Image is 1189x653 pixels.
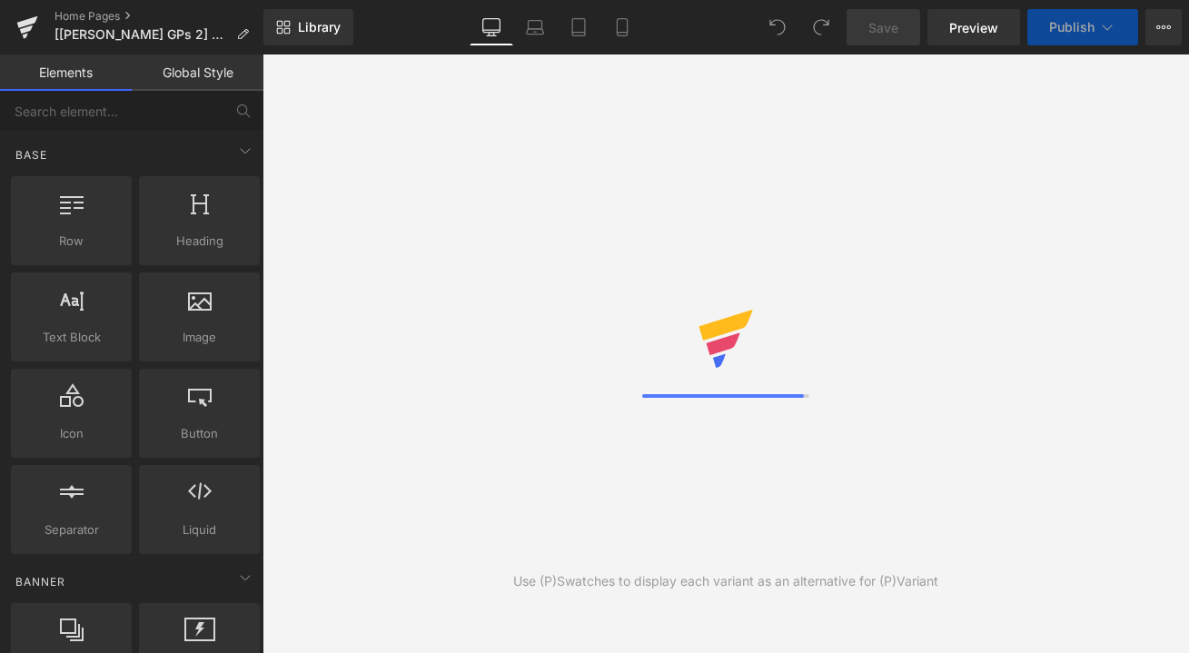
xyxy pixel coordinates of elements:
[132,54,263,91] a: Global Style
[470,9,513,45] a: Desktop
[16,520,126,539] span: Separator
[144,424,254,443] span: Button
[557,9,600,45] a: Tablet
[14,146,49,163] span: Base
[144,520,254,539] span: Liquid
[1145,9,1182,45] button: More
[144,232,254,251] span: Heading
[263,9,353,45] a: New Library
[298,19,341,35] span: Library
[927,9,1020,45] a: Preview
[949,18,998,37] span: Preview
[54,27,229,42] span: [[PERSON_NAME] GPs 2] Home Page [DATE]
[16,328,126,347] span: Text Block
[600,9,644,45] a: Mobile
[144,328,254,347] span: Image
[759,9,796,45] button: Undo
[1049,20,1095,35] span: Publish
[868,18,898,37] span: Save
[803,9,839,45] button: Redo
[1027,9,1138,45] button: Publish
[513,9,557,45] a: Laptop
[16,232,126,251] span: Row
[513,571,938,591] div: Use (P)Swatches to display each variant as an alternative for (P)Variant
[54,9,263,24] a: Home Pages
[16,424,126,443] span: Icon
[14,573,67,590] span: Banner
